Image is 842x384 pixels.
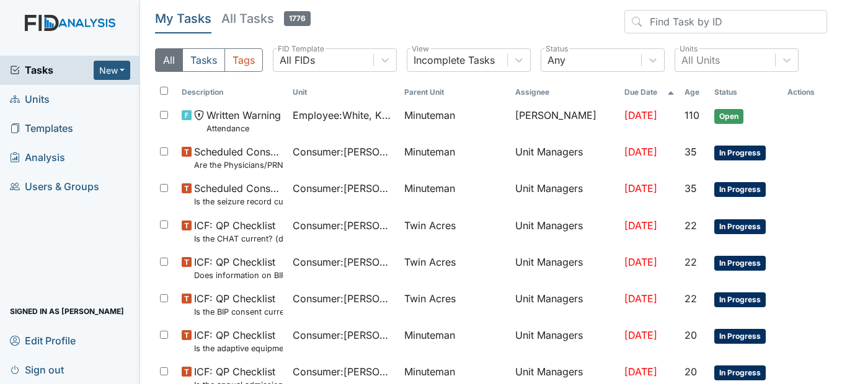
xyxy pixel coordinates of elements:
span: Users & Groups [10,177,99,196]
span: [DATE] [624,109,657,121]
small: Is the adaptive equipment consent current? (document the date in the comment section) [194,343,283,354]
span: Scheduled Consumer Chart Review Are the Physicians/PRN orders updated every 90 days? [194,144,283,171]
th: Actions [782,82,827,103]
span: 22 [685,292,697,305]
td: Unit Managers [510,286,619,323]
span: Templates [10,119,73,138]
span: [DATE] [624,182,657,194]
span: Twin Acres [404,255,456,269]
td: [PERSON_NAME] [510,103,619,139]
span: ICF: QP Checklist Is the CHAT current? (document the date in the comment section) [194,218,283,245]
span: ICF: QP Checklist Is the adaptive equipment consent current? (document the date in the comment se... [194,328,283,354]
span: Consumer : [PERSON_NAME][GEOGRAPHIC_DATA] [293,328,394,343]
span: In Progress [714,256,766,271]
small: Attendance [206,123,281,134]
button: All [155,48,183,72]
th: Toggle SortBy [177,82,288,103]
span: Consumer : [PERSON_NAME] [293,181,394,196]
h5: My Tasks [155,10,211,27]
span: Minuteman [404,144,455,159]
input: Toggle All Rows Selected [160,87,168,95]
div: Any [547,53,565,68]
span: Twin Acres [404,291,456,306]
h5: All Tasks [221,10,311,27]
small: Is the seizure record current? [194,196,283,207]
td: Unit Managers [510,176,619,212]
th: Assignee [510,82,619,103]
span: In Progress [714,365,766,380]
td: Unit Managers [510,323,619,359]
span: In Progress [714,329,766,344]
span: In Progress [714,292,766,307]
td: Unit Managers [510,250,619,286]
span: 22 [685,256,697,268]
span: [DATE] [624,292,657,305]
span: Units [10,90,50,109]
span: 20 [685,365,697,378]
th: Toggle SortBy [680,82,709,103]
span: Consumer : [PERSON_NAME] [293,291,394,306]
span: 35 [685,182,697,194]
span: Sign out [10,360,64,379]
span: Written Warning Attendance [206,108,281,134]
span: Analysis [10,148,65,167]
span: Scheduled Consumer Chart Review Is the seizure record current? [194,181,283,207]
div: Type filter [155,48,263,72]
small: Are the Physicians/PRN orders updated every 90 days? [194,159,283,171]
span: ICF: QP Checklist Does information on BIP and consent match? [194,255,283,281]
span: Consumer : [PERSON_NAME] [293,144,394,159]
span: In Progress [714,219,766,234]
td: Unit Managers [510,213,619,250]
div: All FIDs [280,53,315,68]
span: Edit Profile [10,331,76,350]
div: All Units [681,53,720,68]
span: 20 [685,329,697,341]
span: Open [714,109,743,124]
span: [DATE] [624,256,657,268]
span: Signed in as [PERSON_NAME] [10,302,124,321]
button: Tasks [182,48,225,72]
span: Minuteman [404,364,455,379]
span: Employee : White, Khahliya [293,108,394,123]
span: 22 [685,219,697,232]
span: In Progress [714,182,766,197]
span: ICF: QP Checklist Is the BIP consent current? (document the date, BIP number in the comment section) [194,291,283,318]
span: [DATE] [624,146,657,158]
th: Toggle SortBy [288,82,399,103]
span: Consumer : [PERSON_NAME] [293,255,394,269]
span: [DATE] [624,329,657,341]
button: New [94,61,131,80]
span: [DATE] [624,365,657,378]
span: Minuteman [404,328,455,343]
th: Toggle SortBy [619,82,680,103]
input: Find Task by ID [624,10,827,33]
small: Is the BIP consent current? (document the date, BIP number in the comment section) [194,306,283,318]
span: Twin Acres [404,218,456,233]
small: Does information on BIP and consent match? [194,269,283,281]
span: 110 [685,109,699,121]
span: 35 [685,146,697,158]
span: In Progress [714,146,766,160]
span: [DATE] [624,219,657,232]
th: Toggle SortBy [709,82,782,103]
span: Consumer : [PERSON_NAME] [293,218,394,233]
span: Consumer : [PERSON_NAME][GEOGRAPHIC_DATA] [293,364,394,379]
td: Unit Managers [510,139,619,176]
small: Is the CHAT current? (document the date in the comment section) [194,233,283,245]
span: Minuteman [404,181,455,196]
th: Toggle SortBy [399,82,510,103]
span: Minuteman [404,108,455,123]
a: Tasks [10,63,94,77]
div: Incomplete Tasks [414,53,495,68]
span: 1776 [284,11,311,26]
button: Tags [224,48,263,72]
